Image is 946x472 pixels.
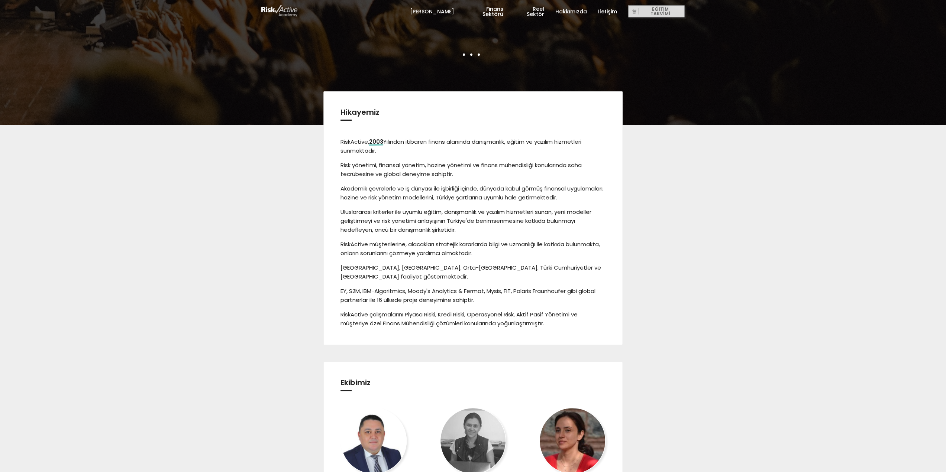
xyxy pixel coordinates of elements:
p: Akademik çevrelerle ve iş dünyası ile işbirliği içinde, dünyada kabul görmüş finansal uygulamalar... [340,184,606,202]
h3: Ekibimiz [340,379,606,391]
a: İletişim [598,0,617,23]
p: RiskActive çalışmalarını Piyasa Riski, Kredi Riski, Operasyonel Risk, Aktif Pasif Yönetimi ve müş... [340,310,606,328]
img: logo-white.png [261,5,298,17]
p: [GEOGRAPHIC_DATA], [GEOGRAPHIC_DATA], Orta-[GEOGRAPHIC_DATA], Türki Cumhuriyetler ve [GEOGRAPHIC_... [340,263,606,281]
span: EĞİTİM TAKVİMİ [639,6,682,17]
span: 2003 [369,138,383,146]
p: Uluslararası kriterler ile uyumlu eğitim, danışmanlık ve yazılım hizmetleri sunan, yeni modeller ... [340,208,606,234]
p: Risk yönetimi, finansal yönetim, hazine yönetimi ve finans mühendisliği konularında saha tecrübes... [340,161,606,179]
a: Hakkımızda [555,0,587,23]
a: [PERSON_NAME] [410,0,454,23]
a: Finans Sektörü [465,0,503,23]
a: Reel Sektör [514,0,544,23]
button: EĞİTİM TAKVİMİ [628,5,685,18]
h3: Hikayemiz [340,108,606,121]
a: EĞİTİM TAKVİMİ [628,0,685,23]
p: EY, S2M, IBM-Algoritmics, Moody's Analytics & Fermat, Mysis, FIT, Polaris Fraunhoufer gibi global... [340,287,606,305]
p: RiskActive, Yılından itibaren finans alanında danışmanlık, eğitim ve yazılım hizmetleri sunmaktadır. [340,137,606,155]
p: RiskActive müşterilerine, alacakları stratejik kararlarda bilgi ve uzmanlığı ile katkıda bulunmak... [340,240,606,258]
